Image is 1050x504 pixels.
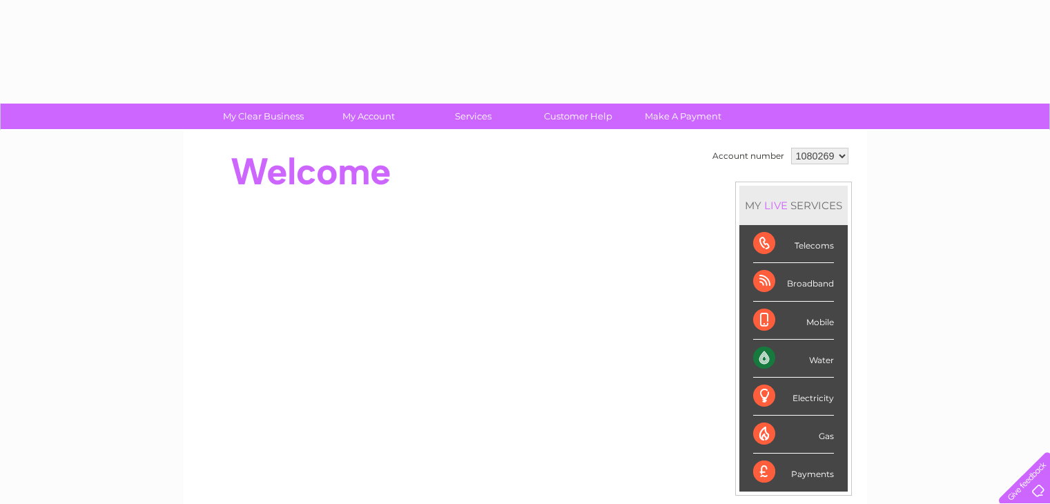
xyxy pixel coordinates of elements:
[521,104,635,129] a: Customer Help
[416,104,530,129] a: Services
[753,225,834,263] div: Telecoms
[753,263,834,301] div: Broadband
[206,104,320,129] a: My Clear Business
[753,340,834,378] div: Water
[753,416,834,454] div: Gas
[753,302,834,340] div: Mobile
[753,378,834,416] div: Electricity
[709,144,788,168] td: Account number
[311,104,425,129] a: My Account
[626,104,740,129] a: Make A Payment
[739,186,848,225] div: MY SERVICES
[753,454,834,491] div: Payments
[761,199,790,212] div: LIVE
